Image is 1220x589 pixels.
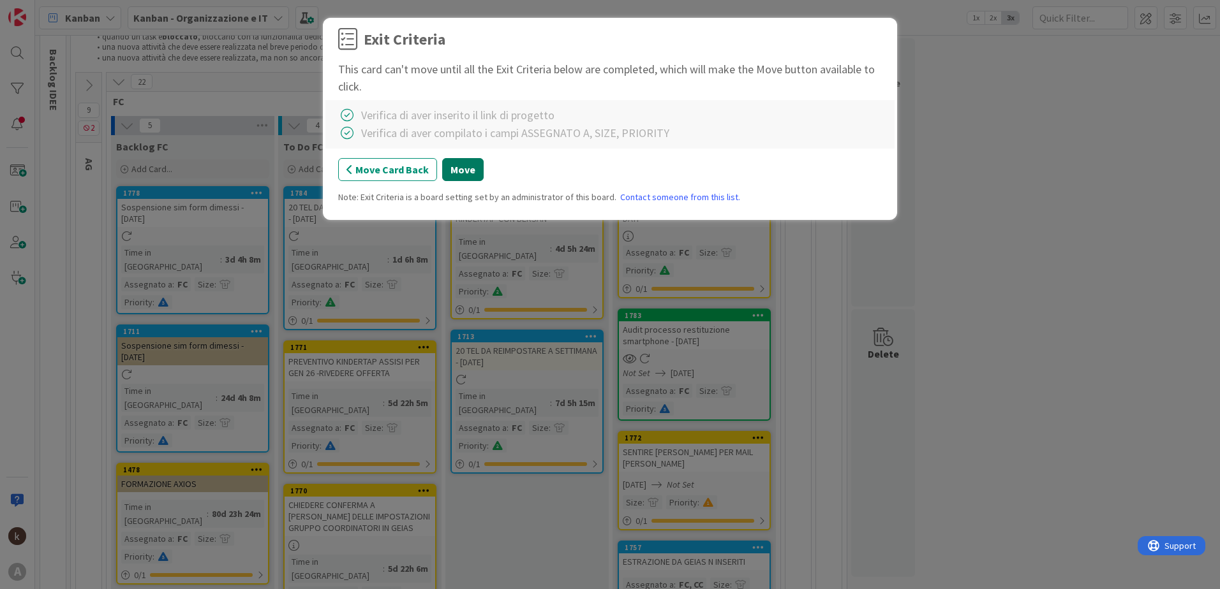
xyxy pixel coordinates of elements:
button: Move Card Back [338,158,437,181]
div: Verifica di aver inserito il link di progetto [361,106,554,124]
span: Support [27,2,58,17]
button: Move [442,158,484,181]
div: This card can't move until all the Exit Criteria below are completed, which will make the Move bu... [338,61,882,95]
a: Contact someone from this list. [620,191,740,204]
div: Exit Criteria [364,28,445,51]
div: Verifica di aver compilato i campi ASSEGNATO A, SIZE, PRIORITY [361,124,669,142]
div: Note: Exit Criteria is a board setting set by an administrator of this board. [338,191,882,204]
